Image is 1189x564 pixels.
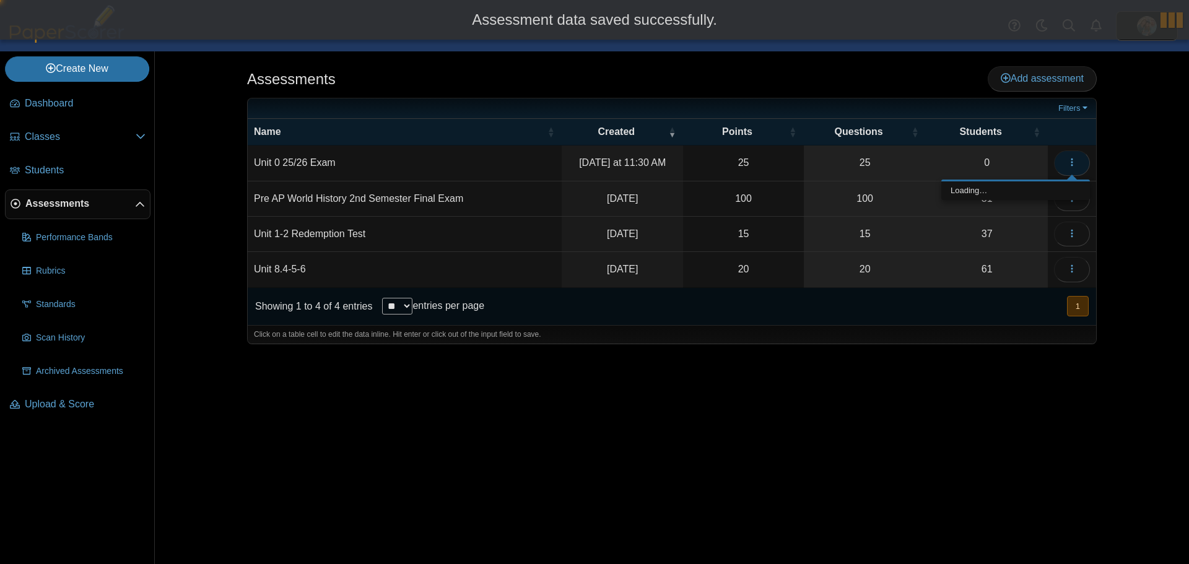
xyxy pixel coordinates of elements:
a: 100 [804,181,926,216]
a: 15 [804,217,926,251]
div: Showing 1 to 4 of 4 entries [248,288,372,325]
span: Scan History [36,332,146,344]
a: Classes [5,123,150,152]
a: Archived Assessments [17,357,150,386]
a: Performance Bands [17,223,150,253]
div: Assessment data saved successfully. [9,9,1180,30]
div: Loading… [941,181,1090,200]
nav: pagination [1066,296,1089,316]
td: Unit 8.4-5-6 [248,252,562,287]
a: Add assessment [988,66,1097,91]
a: Assessments [5,189,150,219]
a: 37 [926,217,1048,251]
a: 20 [804,252,926,287]
span: Students : Activate to sort [1033,119,1040,145]
span: Created [598,126,635,137]
a: Students [5,156,150,186]
a: 31 [926,181,1048,216]
span: Questions : Activate to sort [911,119,918,145]
span: Students [959,126,1001,137]
td: Pre AP World History 2nd Semester Final Exam [248,181,562,217]
h1: Assessments [247,69,336,90]
td: 100 [683,181,804,217]
a: Create New [5,56,149,81]
a: PaperScorer [5,34,129,45]
span: Assessments [25,197,135,210]
a: Filters [1055,102,1093,115]
a: Dashboard [5,89,150,119]
td: Unit 0 25/26 Exam [248,145,562,181]
span: Points [722,126,752,137]
time: Apr 11, 2025 at 11:04 AM [607,228,638,239]
span: Classes [25,130,136,144]
label: entries per page [412,300,484,311]
a: 61 [926,252,1048,287]
span: Students [25,163,146,177]
button: 1 [1067,296,1089,316]
td: Unit 1-2 Redemption Test [248,217,562,252]
td: 15 [683,217,804,252]
span: Archived Assessments [36,365,146,378]
a: Scan History [17,323,150,353]
span: Rubrics [36,265,146,277]
span: Dashboard [25,97,146,110]
span: Questions [835,126,883,137]
span: Add assessment [1001,73,1084,84]
time: Apr 1, 2025 at 9:38 AM [607,264,638,274]
a: 25 [804,145,926,180]
span: Name [254,126,281,137]
td: 20 [683,252,804,287]
a: 0 [926,145,1048,180]
span: Performance Bands [36,232,146,244]
div: Click on a table cell to edit the data inline. Hit enter or click out of the input field to save. [248,325,1096,344]
a: Standards [17,290,150,319]
a: Upload & Score [5,390,150,420]
span: Name : Activate to sort [547,119,554,145]
span: Created : Activate to remove sorting [668,119,676,145]
span: Standards [36,298,146,311]
span: Points : Activate to sort [789,119,796,145]
time: Jun 1, 2025 at 5:19 PM [607,193,638,204]
time: Sep 1, 2025 at 11:30 AM [579,157,666,168]
span: Upload & Score [25,397,146,411]
td: 25 [683,145,804,181]
a: Rubrics [17,256,150,286]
